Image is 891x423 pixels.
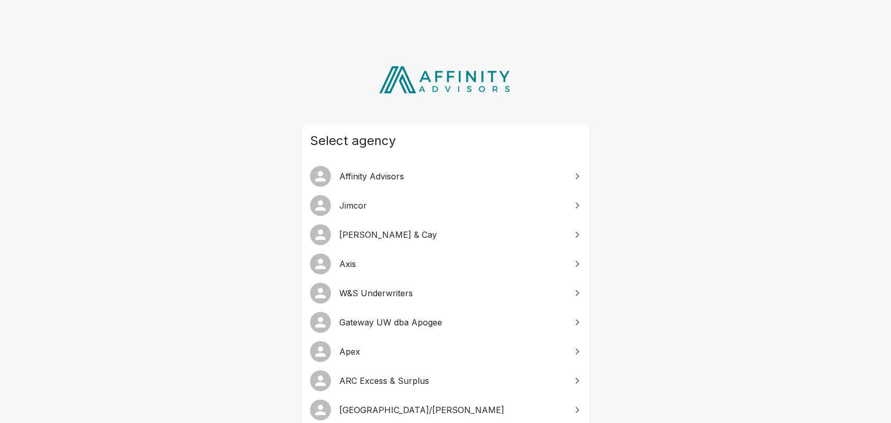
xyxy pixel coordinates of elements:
a: Jimcor [302,191,590,220]
span: Gateway UW dba Apogee [339,316,565,329]
a: Apex [302,337,590,366]
a: ARC Excess & Surplus [302,366,590,395]
a: W&S Underwriters [302,279,590,308]
span: Apex [339,345,565,358]
a: [PERSON_NAME] & Cay [302,220,590,249]
img: Affinity Advisors Logo [371,63,520,97]
span: W&S Underwriters [339,287,565,299]
a: Gateway UW dba Apogee [302,308,590,337]
span: ARC Excess & Surplus [339,374,565,387]
span: [PERSON_NAME] & Cay [339,228,565,241]
span: Select agency [310,132,581,149]
span: Affinity Advisors [339,170,565,183]
span: Jimcor [339,199,565,212]
a: Affinity Advisors [302,162,590,191]
span: Axis [339,258,565,270]
a: Axis [302,249,590,279]
span: [GEOGRAPHIC_DATA]/[PERSON_NAME] [339,404,565,416]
